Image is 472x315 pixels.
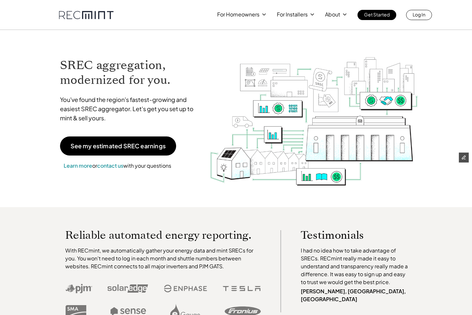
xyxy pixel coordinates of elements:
p: Testimonials [301,230,399,240]
p: or with your questions [60,161,175,170]
p: I had no idea how to take advantage of SRECs. RECmint really made it easy to understand and trans... [301,247,411,286]
img: RECmint value cycle [209,40,419,187]
a: See my estimated SREC earnings [60,136,176,156]
p: Reliable automated energy reporting. [65,230,261,240]
p: For Installers [277,10,308,19]
p: About [325,10,340,19]
p: You've found the region's fastest-growing and easiest SREC aggregator. Let's get you set up to mi... [60,95,200,123]
a: Log In [406,10,432,20]
a: Get Started [358,10,396,20]
button: Edit Framer Content [459,153,469,162]
a: Learn more [64,162,92,169]
p: With RECmint, we automatically gather your energy data and mint SRECs for you. You won't need to ... [65,247,261,270]
p: Log In [413,10,425,19]
a: contact us [97,162,123,169]
h1: SREC aggregation, modernized for you. [60,58,200,87]
p: See my estimated SREC earnings [71,143,166,149]
p: For Homeowners [217,10,259,19]
p: Get Started [364,10,390,19]
p: [PERSON_NAME], [GEOGRAPHIC_DATA], [GEOGRAPHIC_DATA] [301,287,411,303]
